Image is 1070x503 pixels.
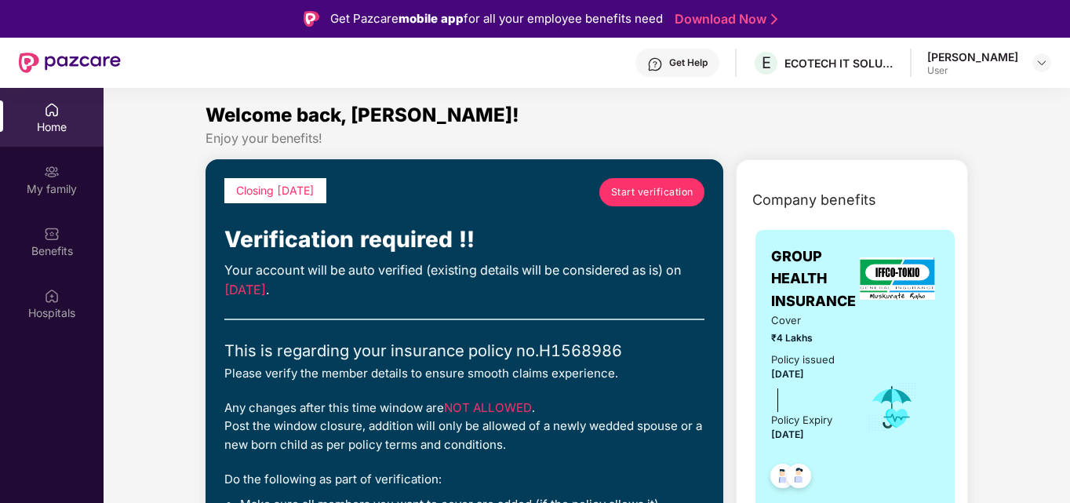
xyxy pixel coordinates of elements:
[399,11,464,26] strong: mobile app
[763,459,802,498] img: svg+xml;base64,PHN2ZyB4bWxucz0iaHR0cDovL3d3dy53My5vcmcvMjAwMC9zdmciIHdpZHRoPSI0OC45NDMiIGhlaWdodD...
[444,400,532,415] span: NOT ALLOWED
[599,178,704,206] a: Start verification
[44,288,60,304] img: svg+xml;base64,PHN2ZyBpZD0iSG9zcGl0YWxzIiB4bWxucz0iaHR0cDovL3d3dy53My5vcmcvMjAwMC9zdmciIHdpZHRoPS...
[19,53,121,73] img: New Pazcare Logo
[771,368,804,380] span: [DATE]
[206,130,968,147] div: Enjoy your benefits!
[675,11,773,27] a: Download Now
[771,11,777,27] img: Stroke
[780,459,818,498] img: svg+xml;base64,PHN2ZyB4bWxucz0iaHR0cDovL3d3dy53My5vcmcvMjAwMC9zdmciIHdpZHRoPSI0OC45NDMiIGhlaWdodD...
[206,104,519,126] span: Welcome back, [PERSON_NAME]!
[224,282,266,297] span: [DATE]
[224,222,704,257] div: Verification required !!
[752,189,876,211] span: Company benefits
[304,11,319,27] img: Logo
[44,102,60,118] img: svg+xml;base64,PHN2ZyBpZD0iSG9tZSIgeG1sbnM9Imh0dHA6Ly93d3cudzMub3JnLzIwMDAvc3ZnIiB3aWR0aD0iMjAiIG...
[927,49,1018,64] div: [PERSON_NAME]
[1035,56,1048,69] img: svg+xml;base64,PHN2ZyBpZD0iRHJvcGRvd24tMzJ4MzIiIHhtbG5zPSJodHRwOi8vd3d3LnczLm9yZy8yMDAwL3N2ZyIgd2...
[224,399,704,454] div: Any changes after this time window are . Post the window closure, addition will only be allowed o...
[224,470,704,489] div: Do the following as part of verification:
[224,339,704,364] div: This is regarding your insurance policy no. H1568986
[867,381,918,433] img: icon
[784,56,894,71] div: ECOTECH IT SOLUTIONS PRIVATE LIMITED
[44,164,60,180] img: svg+xml;base64,PHN2ZyB3aWR0aD0iMjAiIGhlaWdodD0iMjAiIHZpZXdCb3g9IjAgMCAyMCAyMCIgZmlsbD0ibm9uZSIgeG...
[771,330,845,345] span: ₹4 Lakhs
[44,226,60,242] img: svg+xml;base64,PHN2ZyBpZD0iQmVuZWZpdHMiIHhtbG5zPSJodHRwOi8vd3d3LnczLm9yZy8yMDAwL3N2ZyIgd2lkdGg9Ij...
[224,261,704,301] div: Your account will be auto verified (existing details will be considered as is) on .
[860,257,935,300] img: insurerLogo
[771,312,845,329] span: Cover
[771,412,832,428] div: Policy Expiry
[647,56,663,72] img: svg+xml;base64,PHN2ZyBpZD0iSGVscC0zMngzMiIgeG1sbnM9Imh0dHA6Ly93d3cudzMub3JnLzIwMDAvc3ZnIiB3aWR0aD...
[611,184,693,199] span: Start verification
[771,352,835,368] div: Policy issued
[771,246,856,312] span: GROUP HEALTH INSURANCE
[669,56,708,69] div: Get Help
[771,428,804,440] span: [DATE]
[762,53,771,72] span: E
[236,184,315,197] span: Closing [DATE]
[330,9,663,28] div: Get Pazcare for all your employee benefits need
[927,64,1018,77] div: User
[224,364,704,383] div: Please verify the member details to ensure smooth claims experience.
